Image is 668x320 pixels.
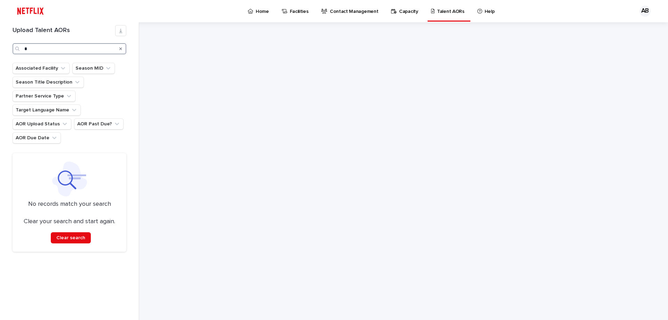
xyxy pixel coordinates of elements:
button: Clear search [51,232,91,243]
span: Clear search [56,235,85,240]
button: Season Title Description [13,77,84,88]
h1: Upload Talent AORs [13,27,115,34]
p: Clear your search and start again. [24,218,115,226]
button: Season MID [72,63,115,74]
button: AOR Past Due? [74,118,124,130]
button: Target Language Name [13,104,81,116]
div: AB [639,6,651,17]
img: ifQbXi3ZQGMSEF7WDB7W [14,4,47,18]
button: AOR Upload Status [13,118,71,130]
input: Search [13,43,126,54]
button: AOR Due Date [13,132,61,143]
button: Associated Facility [13,63,70,74]
button: Partner Service Type [13,91,75,102]
p: No records match your search [21,201,118,208]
